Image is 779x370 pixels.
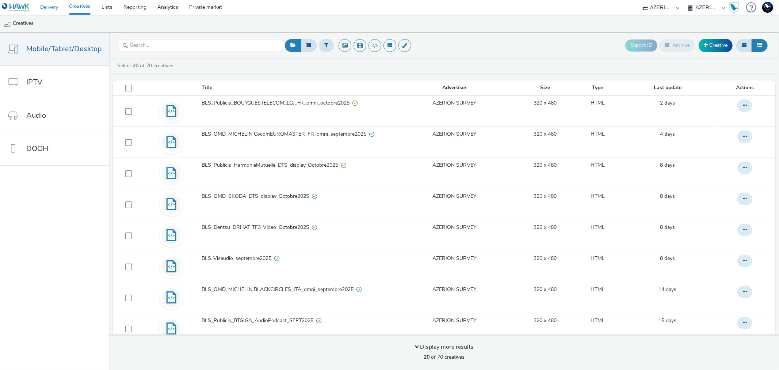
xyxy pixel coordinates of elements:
[591,131,605,138] a: HTML
[352,99,358,107] div: Partially valid
[736,39,752,52] button: Grid
[660,99,675,107] a: 8 October 2025, 11:20
[660,224,675,231] div: 2 October 2025, 14:59
[660,131,675,137] span: 4 days
[591,162,605,169] a: HTML
[202,162,341,169] span: BLS_Publicis_HarmonieMutuelle_DTS_display_Octobre2025
[534,99,557,107] a: 320 x 480
[202,317,316,324] span: BLS_Publicis_BTGIGA_AudioPodcast_SEPT2025
[660,224,675,231] span: 8 days
[312,224,317,231] div: Partially valid
[762,2,773,13] img: Support Hawk
[161,163,182,184] img: code.svg
[534,317,557,324] a: 320 x 480
[699,39,733,52] a: Creative
[591,224,605,231] a: HTML
[26,110,46,121] span: Audio
[577,80,618,95] th: Type
[660,162,675,169] span: 8 days
[432,193,476,200] a: AZERION SURVEY
[202,317,394,328] a: BLS_Publicis_BTGIGA_AudioPodcast_SEPT2025Valid
[432,131,476,138] a: AZERION SURVEY
[341,162,346,169] div: Partially valid
[659,39,695,52] button: Archive
[424,354,429,360] strong: 20
[659,286,677,293] span: 14 days
[117,62,176,69] a: Select of 70 creatives
[432,317,476,324] a: AZERION SURVEY
[534,286,557,293] a: 320 x 480
[591,193,605,200] a: HTML
[534,131,557,138] a: 320 x 480
[659,317,677,324] span: 15 days
[202,162,394,173] a: BLS_Publicis_HarmonieMutuelle_DTS_display_Octobre2025Partially valid
[625,39,657,51] button: Export ID
[356,286,362,294] div: Valid
[119,39,283,52] input: Search...
[202,193,312,200] span: BLS_OMD_SKODA_DTS_display_Octobre2025
[432,99,476,107] a: AZERION SURVEY
[161,287,182,308] img: code.svg
[274,255,279,263] div: Valid
[729,1,740,13] img: Hawk Academy
[660,255,675,262] a: 2 October 2025, 14:56
[513,80,577,95] th: Size
[26,143,48,154] span: DOOH
[202,255,274,262] span: BLS_Visaudio_septembre2025
[659,286,677,293] a: 26 September 2025, 17:49
[202,193,394,204] a: BLS_OMD_SKODA_DTS_display_Octobre2025Valid
[202,255,394,266] a: BLS_Visaudio_septembre2025Valid
[312,193,317,200] div: Valid
[534,224,557,231] a: 320 x 480
[591,99,605,107] a: HTML
[415,343,473,351] div: Display more results
[4,20,11,27] img: mobile
[202,286,356,293] span: BLS_OMD_MICHELIN BLACKCIRCLES_ITA_omni_septembre2025
[201,80,395,95] th: Title
[161,132,182,153] img: code.svg
[752,39,768,52] button: Table
[729,1,742,13] a: Hawk Academy
[2,3,30,12] img: undefined Logo
[660,255,675,262] span: 8 days
[202,286,394,297] a: BLS_OMD_MICHELIN BLACKCIRCLES_ITA_omni_septembre2025Valid
[660,99,675,106] span: 2 days
[534,255,557,262] a: 320 x 480
[161,194,182,215] img: code.svg
[161,318,182,339] img: code.svg
[161,256,182,277] img: code.svg
[202,224,312,231] span: BLS_Dentsu_DRHAT_TF3_Video_Octobre2025
[660,193,675,200] a: 2 October 2025, 15:09
[369,131,374,138] div: Valid
[432,162,476,169] a: AZERION SURVEY
[161,101,182,122] img: code.svg
[660,162,675,169] a: 2 October 2025, 15:12
[133,62,138,69] strong: 20
[202,131,369,138] span: BLS_OMD_MICHELIN CocomEUROMASTER_FR_omni_septembre2025
[591,255,605,262] a: HTML
[432,224,476,231] a: AZERION SURVEY
[660,131,675,138] a: 6 October 2025, 19:27
[432,286,476,293] a: AZERION SURVEY
[161,225,182,246] img: code.svg
[659,317,677,324] a: 25 September 2025, 16:28
[591,317,605,324] a: HTML
[534,162,557,169] a: 320 x 480
[717,80,775,95] th: Actions
[591,286,605,293] a: HTML
[432,255,476,262] a: AZERION SURVEY
[26,44,102,54] span: Mobile/Tablet/Desktop
[202,99,394,110] a: BLS_Publicis_BOUYGUESTELECOM_LGJ_FR_omni_octobre2025Partially valid
[424,354,465,360] span: of 70 creatives
[26,77,42,87] span: IPTV
[618,80,717,95] th: Last update
[316,317,321,325] div: Valid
